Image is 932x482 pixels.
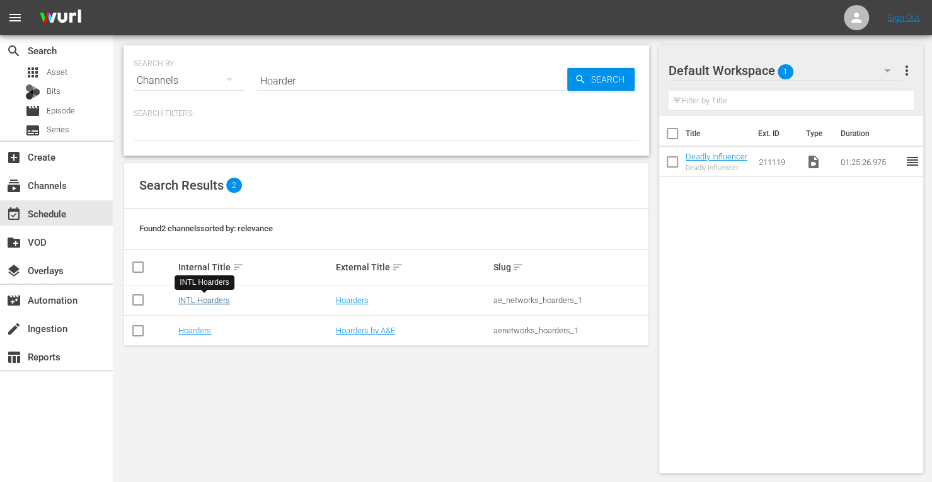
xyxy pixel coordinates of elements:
[178,296,230,305] a: INTL Hoarders
[47,105,75,117] span: Episode
[6,263,21,278] span: Overlays
[899,55,914,86] button: more_vert
[336,260,490,275] div: External Title
[586,68,635,91] span: Search
[30,3,91,33] img: ans4CAIJ8jUAAAAAAAAAAAAAAAAAAAAAAAAgQb4GAAAAAAAAAAAAAAAAAAAAAAAAJMjXAAAAAAAAAAAAAAAAAAAAAAAAgAT5G...
[47,66,67,79] span: Asset
[751,116,798,151] th: Ext. ID
[134,63,245,98] div: Channels
[139,178,224,193] span: Search Results
[47,85,60,98] span: Bits
[226,178,242,193] span: 2
[25,123,40,138] span: Series
[835,147,904,177] td: 01:25:26.975
[669,53,903,88] div: Default Workspace
[493,296,647,305] div: ae_networks_hoarders_1
[686,116,751,151] th: Title
[778,59,793,85] span: 1
[832,116,908,151] th: Duration
[798,116,832,151] th: Type
[6,178,21,193] span: Channels
[6,350,21,365] span: Reports
[904,154,919,169] span: reorder
[134,108,639,119] p: Search Filters:
[25,103,40,118] span: Episode
[493,260,647,275] div: Slug
[336,326,395,335] a: Hoarders by A&E
[8,10,23,25] span: menu
[493,326,647,335] div: aenetworks_hoarders_1
[233,261,244,273] span: sort
[180,277,229,288] div: INTL Hoarders
[6,321,21,336] span: Ingestion
[899,63,914,78] span: more_vert
[178,260,332,275] div: Internal Title
[25,84,40,100] div: Bits
[686,164,747,172] div: Deadly Influencer
[567,68,635,91] button: Search
[805,154,820,169] span: Video
[6,43,21,59] span: Search
[753,147,800,177] td: 211119
[139,224,273,233] span: Found 2 channels sorted by: relevance
[6,293,21,308] span: Automation
[887,13,920,23] a: Sign Out
[25,65,40,80] span: Asset
[6,150,21,165] span: Create
[47,123,69,136] span: Series
[6,207,21,222] span: Schedule
[336,296,369,305] a: Hoarders
[6,235,21,250] span: VOD
[392,261,403,273] span: sort
[686,152,747,161] a: Deadly Influencer
[512,261,524,273] span: sort
[178,326,211,335] a: Hoarders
